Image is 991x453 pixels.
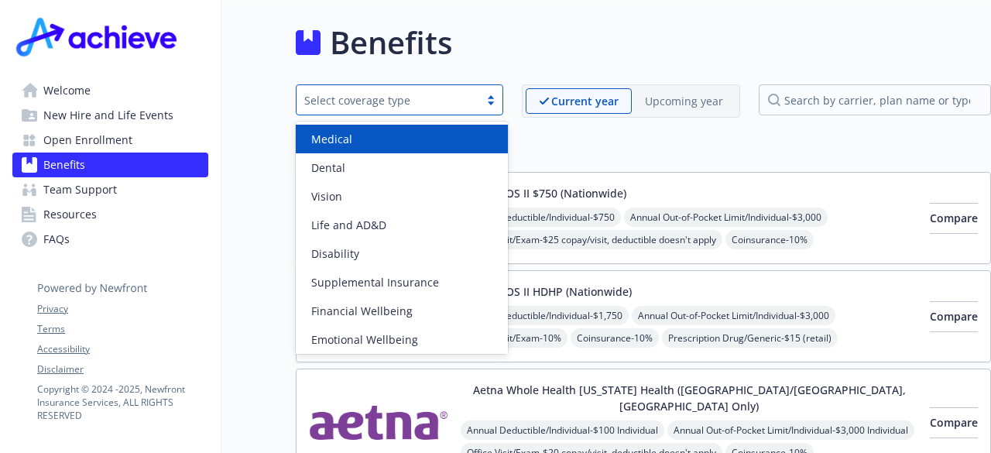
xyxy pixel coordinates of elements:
[930,203,978,234] button: Compare
[43,227,70,252] span: FAQs
[43,103,173,128] span: New Hire and Life Events
[311,274,439,290] span: Supplemental Insurance
[667,420,914,440] span: Annual Out-of-Pocket Limit/Individual - $3,000 Individual
[12,153,208,177] a: Benefits
[551,93,619,109] p: Current year
[645,93,723,109] p: Upcoming year
[37,342,207,356] a: Accessibility
[624,208,828,227] span: Annual Out-of-Pocket Limit/Individual - $3,000
[12,177,208,202] a: Team Support
[461,283,632,300] button: Choice POS II HDHP (Nationwide)
[12,128,208,153] a: Open Enrollment
[311,217,386,233] span: Life and AD&D
[930,309,978,324] span: Compare
[12,227,208,252] a: FAQs
[930,407,978,438] button: Compare
[43,128,132,153] span: Open Enrollment
[461,208,621,227] span: Annual Deductible/Individual - $750
[311,131,352,147] span: Medical
[311,245,359,262] span: Disability
[37,383,207,422] p: Copyright © 2024 - 2025 , Newfront Insurance Services, ALL RIGHTS RESERVED
[662,328,838,348] span: Prescription Drug/Generic - $15 (retail)
[930,415,978,430] span: Compare
[12,78,208,103] a: Welcome
[311,331,418,348] span: Emotional Wellbeing
[632,306,835,325] span: Annual Out-of-Pocket Limit/Individual - $3,000
[461,230,722,249] span: Office Visit/Exam - $25 copay/visit, deductible doesn't apply
[461,185,626,201] button: Choice POS II $750 (Nationwide)
[37,362,207,376] a: Disclaimer
[725,230,814,249] span: Coinsurance - 10%
[311,188,342,204] span: Vision
[461,328,568,348] span: Office Visit/Exam - 10%
[571,328,659,348] span: Coinsurance - 10%
[12,103,208,128] a: New Hire and Life Events
[43,202,97,227] span: Resources
[461,382,917,414] button: Aetna Whole Health [US_STATE] Health ([GEOGRAPHIC_DATA]/[GEOGRAPHIC_DATA], [GEOGRAPHIC_DATA] Only)
[311,160,345,176] span: Dental
[330,19,452,66] h1: Benefits
[43,78,91,103] span: Welcome
[296,136,991,160] h2: Medical
[37,302,207,316] a: Privacy
[759,84,991,115] input: search by carrier, plan name or type
[12,202,208,227] a: Resources
[930,211,978,225] span: Compare
[43,177,117,202] span: Team Support
[304,92,471,108] div: Select coverage type
[311,303,413,319] span: Financial Wellbeing
[43,153,85,177] span: Benefits
[461,420,664,440] span: Annual Deductible/Individual - $100 Individual
[461,306,629,325] span: Annual Deductible/Individual - $1,750
[930,301,978,332] button: Compare
[37,322,207,336] a: Terms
